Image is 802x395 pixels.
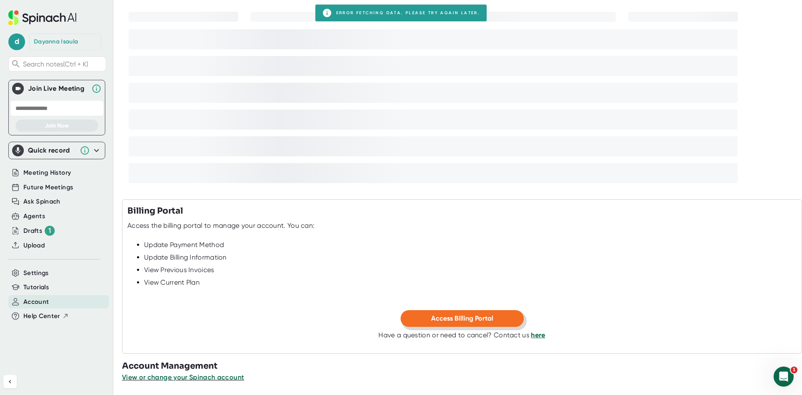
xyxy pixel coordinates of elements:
[431,314,493,322] span: Access Billing Portal
[23,311,60,321] span: Help Center
[15,120,98,132] button: Join Now
[144,241,797,249] div: Update Payment Method
[122,372,244,382] button: View or change your Spinach account
[378,331,545,339] div: Have a question or need to cancel? Contact us
[23,268,49,278] button: Settings
[531,331,545,339] a: here
[144,266,797,274] div: View Previous Invoices
[23,226,55,236] button: Drafts 1
[28,146,76,155] div: Quick record
[401,310,524,327] button: Access Billing Portal
[122,373,244,381] span: View or change your Spinach account
[122,360,802,372] h3: Account Management
[774,367,794,387] iframe: Intercom live chat
[23,168,71,178] button: Meeting History
[23,226,55,236] div: Drafts
[791,367,797,373] span: 1
[23,212,45,221] button: Agents
[45,226,55,236] div: 1
[23,283,49,292] button: Tutorials
[23,311,69,321] button: Help Center
[23,60,104,68] span: Search notes (Ctrl + K)
[45,122,69,129] span: Join Now
[8,33,25,50] span: d
[23,297,49,307] button: Account
[23,241,45,250] button: Upload
[12,80,102,97] div: Join Live MeetingJoin Live Meeting
[12,142,102,159] div: Quick record
[144,278,797,287] div: View Current Plan
[14,84,22,93] img: Join Live Meeting
[28,84,87,93] div: Join Live Meeting
[127,222,315,230] div: Access the billing portal to manage your account. You can:
[144,253,797,262] div: Update Billing Information
[3,375,17,388] button: Collapse sidebar
[34,38,78,46] div: Dayanna Isaula
[23,183,73,192] button: Future Meetings
[23,197,61,206] button: Ask Spinach
[127,205,183,217] h3: Billing Portal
